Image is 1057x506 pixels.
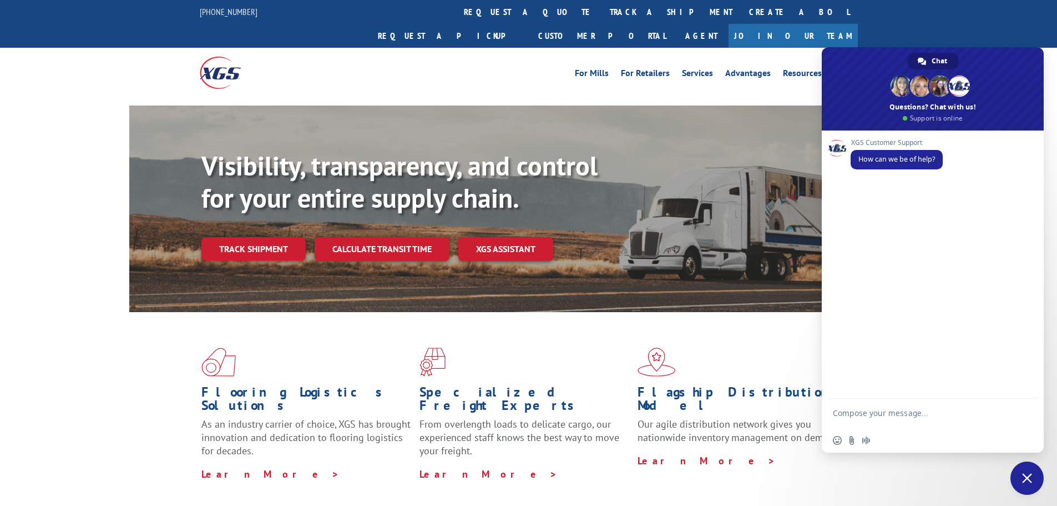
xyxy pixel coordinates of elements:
img: xgs-icon-flagship-distribution-model-red [638,348,676,377]
a: [PHONE_NUMBER] [200,6,257,17]
a: XGS ASSISTANT [458,237,553,261]
div: Chat [908,53,958,69]
a: For Mills [575,69,609,81]
h1: Specialized Freight Experts [419,385,629,418]
a: For Retailers [621,69,670,81]
span: Send a file [847,436,856,445]
a: Customer Portal [530,24,674,48]
span: How can we be of help? [858,154,935,164]
b: Visibility, transparency, and control for your entire supply chain. [201,148,598,215]
img: xgs-icon-total-supply-chain-intelligence-red [201,348,236,377]
a: Agent [674,24,729,48]
a: Request a pickup [370,24,530,48]
textarea: Compose your message... [833,408,1008,428]
a: Learn More > [638,454,776,467]
a: Services [682,69,713,81]
a: Track shipment [201,237,306,260]
span: As an industry carrier of choice, XGS has brought innovation and dedication to flooring logistics... [201,418,411,457]
a: Advantages [725,69,771,81]
a: Join Our Team [729,24,858,48]
h1: Flagship Distribution Model [638,385,847,418]
a: Learn More > [419,468,558,480]
h1: Flooring Logistics Solutions [201,385,411,418]
span: Our agile distribution network gives you nationwide inventory management on demand. [638,418,842,444]
a: Calculate transit time [315,237,449,261]
a: Learn More > [201,468,340,480]
img: xgs-icon-focused-on-flooring-red [419,348,446,377]
span: XGS Customer Support [851,139,943,147]
p: From overlength loads to delicate cargo, our experienced staff knows the best way to move your fr... [419,418,629,467]
span: Audio message [862,436,871,445]
a: Resources [783,69,822,81]
span: Insert an emoji [833,436,842,445]
div: Close chat [1010,462,1044,495]
span: Chat [932,53,947,69]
